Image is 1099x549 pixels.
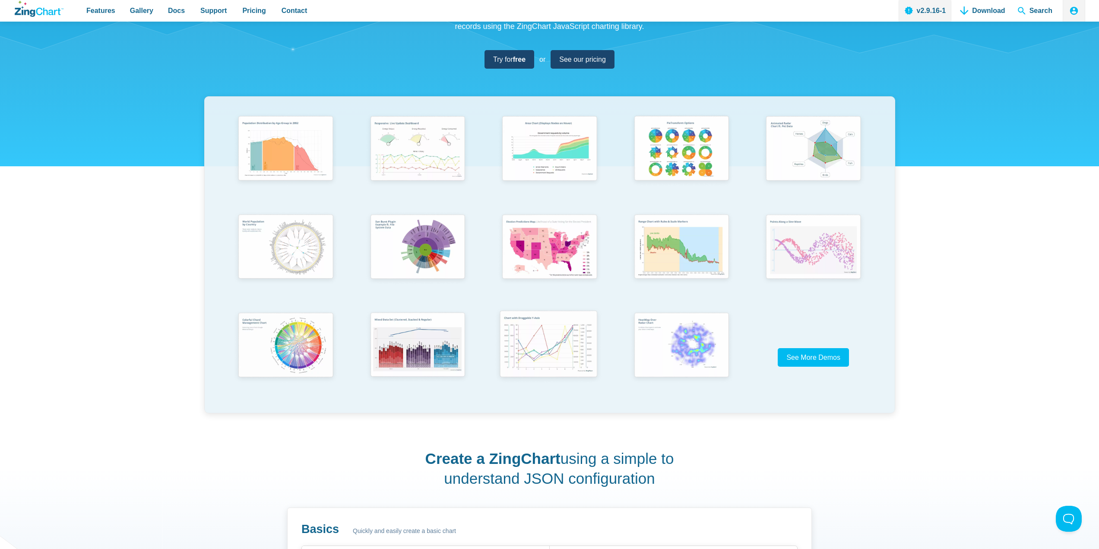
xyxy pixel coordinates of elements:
[484,308,616,406] a: Chart with Draggable Y-Axis
[86,5,115,16] span: Features
[168,5,185,16] span: Docs
[484,210,616,308] a: Election Predictions Map
[220,112,352,210] a: Population Distribution by Age Group in 2052
[629,112,734,187] img: Pie Transform Options
[130,5,153,16] span: Gallery
[629,308,734,384] img: Heatmap Over Radar Chart
[484,112,616,210] a: Area Chart (Displays Nodes on Hover)
[282,5,307,16] span: Contact
[747,210,880,308] a: Points Along a Sine Wave
[615,112,747,210] a: Pie Transform Options
[551,50,614,69] a: See our pricing
[539,54,545,65] span: or
[352,112,484,210] a: Responsive Live Update Dashboard
[233,308,338,384] img: Colorful Chord Management Chart
[425,450,561,467] strong: Create a ZingChart
[493,54,526,65] span: Try for
[559,54,606,65] span: See our pricing
[497,112,602,187] img: Area Chart (Displays Nodes on Hover)
[233,112,338,187] img: Population Distribution by Age Group in 2052
[485,50,534,69] a: Try forfree
[423,449,676,488] h2: using a simple to understand JSON configuration
[1056,506,1082,532] iframe: Toggle Customer Support
[513,56,526,63] strong: free
[365,112,470,187] img: Responsive Live Update Dashboard
[629,210,734,286] img: Range Chart with Rultes & Scale Markers
[352,210,484,308] a: Sun Burst Plugin Example ft. File System Data
[760,112,866,187] img: Animated Radar Chart ft. Pet Data
[497,210,602,286] img: Election Predictions Map
[220,210,352,308] a: World Population by Country
[760,210,866,286] img: Points Along a Sine Wave
[233,210,338,286] img: World Population by Country
[353,526,456,536] span: Quickly and easily create a basic chart
[365,210,470,286] img: Sun Burst Plugin Example ft. File System Data
[615,210,747,308] a: Range Chart with Rultes & Scale Markers
[352,308,484,406] a: Mixed Data Set (Clustered, Stacked, and Regular)
[747,112,880,210] a: Animated Radar Chart ft. Pet Data
[494,306,603,384] img: Chart with Draggable Y-Axis
[15,1,63,17] a: ZingChart Logo. Click to return to the homepage
[365,308,470,384] img: Mixed Data Set (Clustered, Stacked, and Regular)
[778,348,849,367] a: See More Demos
[242,5,266,16] span: Pricing
[786,354,840,361] span: See More Demos
[301,522,339,537] h3: Basics
[200,5,227,16] span: Support
[220,308,352,406] a: Colorful Chord Management Chart
[615,308,747,406] a: Heatmap Over Radar Chart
